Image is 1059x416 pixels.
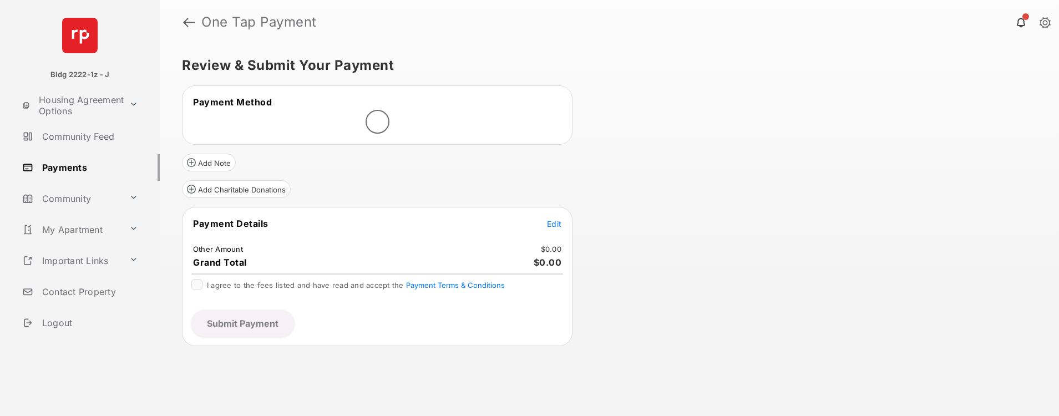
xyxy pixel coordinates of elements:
td: $0.00 [540,244,562,254]
a: Payments [18,154,160,181]
h5: Review & Submit Your Payment [182,59,1028,72]
button: Edit [547,218,561,229]
span: Grand Total [193,257,247,268]
a: Community [18,185,125,212]
a: Logout [18,310,160,336]
button: Submit Payment [191,310,294,337]
p: Bldg 2222-1z - J [50,69,110,80]
button: Add Charitable Donations [182,180,291,198]
button: I agree to the fees listed and have read and accept the [406,281,505,290]
a: Contact Property [18,278,160,305]
a: My Apartment [18,216,125,243]
strong: One Tap Payment [201,16,317,29]
td: Other Amount [192,244,244,254]
button: Add Note [182,154,236,171]
a: Important Links [18,247,125,274]
span: I agree to the fees listed and have read and accept the [207,281,505,290]
a: Community Feed [18,123,160,150]
span: $0.00 [534,257,562,268]
span: Payment Method [193,97,272,108]
span: Edit [547,219,561,229]
a: Housing Agreement Options [18,92,125,119]
span: Payment Details [193,218,268,229]
img: svg+xml;base64,PHN2ZyB4bWxucz0iaHR0cDovL3d3dy53My5vcmcvMjAwMC9zdmciIHdpZHRoPSI2NCIgaGVpZ2h0PSI2NC... [62,18,98,53]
